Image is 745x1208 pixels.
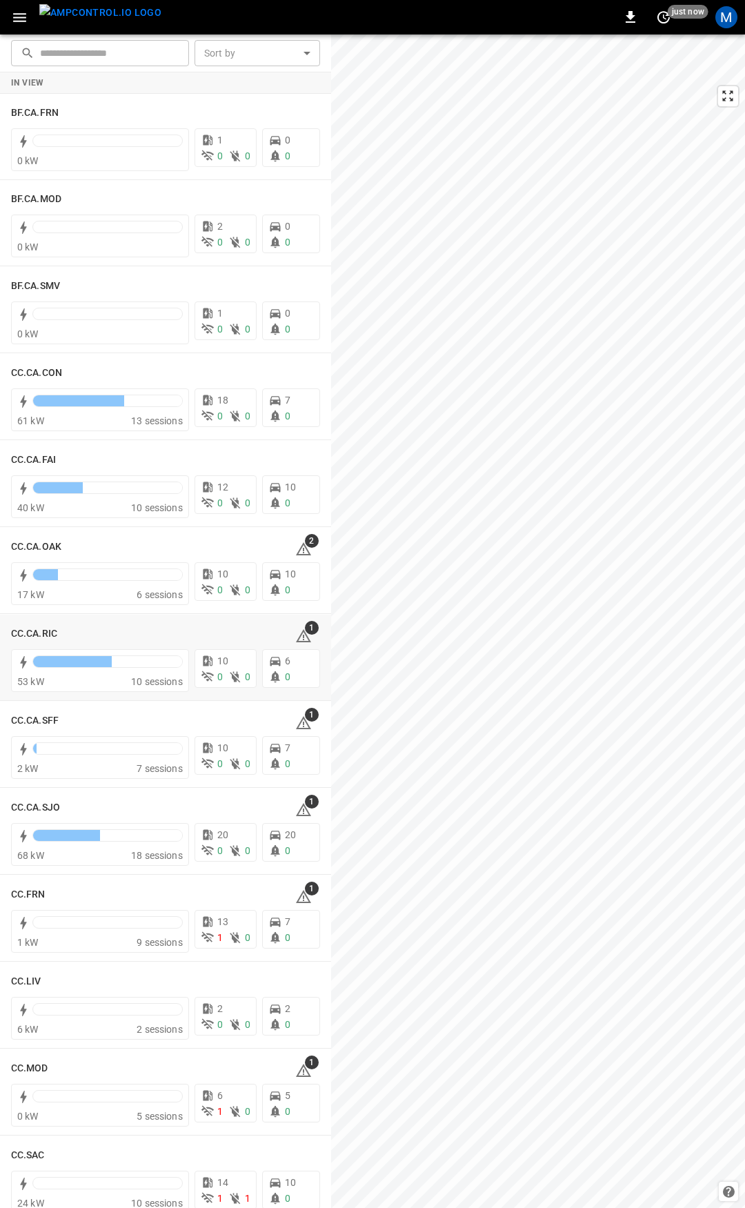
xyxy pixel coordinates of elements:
span: 20 [285,829,296,840]
span: 0 [285,584,290,595]
span: 18 [217,395,228,406]
span: 7 [285,916,290,927]
h6: CC.CA.CON [11,366,62,381]
span: 2 sessions [137,1024,183,1035]
span: 1 [305,621,319,635]
span: 0 [285,1019,290,1030]
span: just now [668,5,708,19]
span: 2 [217,1003,223,1014]
span: 0 [285,410,290,422]
span: 18 sessions [131,850,183,861]
span: 2 [305,534,319,548]
span: 40 kW [17,502,44,513]
span: 13 sessions [131,415,183,426]
span: 6 [217,1090,223,1101]
span: 53 kW [17,676,44,687]
span: 1 [305,882,319,895]
span: 9 sessions [137,937,183,948]
span: 1 [217,1193,223,1204]
span: 7 [285,742,290,753]
span: 1 [305,1056,319,1069]
span: 0 [217,845,223,856]
span: 0 [217,584,223,595]
span: 0 [285,932,290,943]
span: 10 [285,568,296,580]
span: 1 [305,708,319,722]
span: 0 [245,324,250,335]
span: 2 kW [17,763,39,774]
span: 0 [285,1106,290,1117]
h6: BF.CA.FRN [11,106,59,121]
span: 20 [217,829,228,840]
span: 6 sessions [137,589,183,600]
span: 10 [217,655,228,666]
span: 1 kW [17,937,39,948]
span: 0 [285,308,290,319]
h6: CC.CA.SJO [11,800,60,815]
span: 0 [217,671,223,682]
button: set refresh interval [653,6,675,28]
h6: CC.CA.FAI [11,453,56,468]
span: 6 kW [17,1024,39,1035]
span: 1 [217,135,223,146]
span: 0 [245,671,250,682]
span: 12 [217,482,228,493]
span: 7 [285,395,290,406]
span: 10 [285,482,296,493]
span: 5 [285,1090,290,1101]
span: 1 [217,1106,223,1117]
span: 0 [245,1019,250,1030]
span: 0 [217,237,223,248]
span: 0 [285,135,290,146]
span: 61 kW [17,415,44,426]
span: 1 [217,308,223,319]
span: 0 [285,237,290,248]
span: 1 [305,795,319,809]
div: profile-icon [715,6,737,28]
canvas: Map [331,34,745,1208]
h6: CC.MOD [11,1061,48,1076]
strong: In View [11,78,44,88]
span: 0 [245,410,250,422]
span: 10 [217,742,228,753]
span: 0 kW [17,155,39,166]
span: 10 sessions [131,676,183,687]
span: 7 sessions [137,763,183,774]
span: 0 [285,497,290,508]
span: 0 kW [17,328,39,339]
span: 0 [217,758,223,769]
span: 17 kW [17,589,44,600]
span: 0 [285,758,290,769]
span: 0 [217,497,223,508]
img: ampcontrol.io logo [39,4,161,21]
span: 13 [217,916,228,927]
h6: CC.CA.SFF [11,713,59,729]
span: 0 [217,150,223,161]
h6: BF.CA.MOD [11,192,61,207]
span: 2 [285,1003,290,1014]
span: 10 [217,568,228,580]
h6: CC.LIV [11,974,41,989]
span: 5 sessions [137,1111,183,1122]
span: 0 [285,671,290,682]
h6: CC.SAC [11,1148,45,1163]
span: 1 [245,1193,250,1204]
span: 68 kW [17,850,44,861]
h6: CC.CA.OAK [11,539,61,555]
span: 0 [285,324,290,335]
span: 0 [245,497,250,508]
span: 10 [285,1177,296,1188]
span: 0 [245,1106,250,1117]
h6: CC.FRN [11,887,46,902]
span: 14 [217,1177,228,1188]
span: 0 kW [17,241,39,253]
span: 0 [245,932,250,943]
span: 6 [285,655,290,666]
span: 2 [217,221,223,232]
span: 0 [217,324,223,335]
span: 0 [285,150,290,161]
span: 0 [285,221,290,232]
h6: BF.CA.SMV [11,279,60,294]
span: 0 [285,1193,290,1204]
span: 10 sessions [131,502,183,513]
